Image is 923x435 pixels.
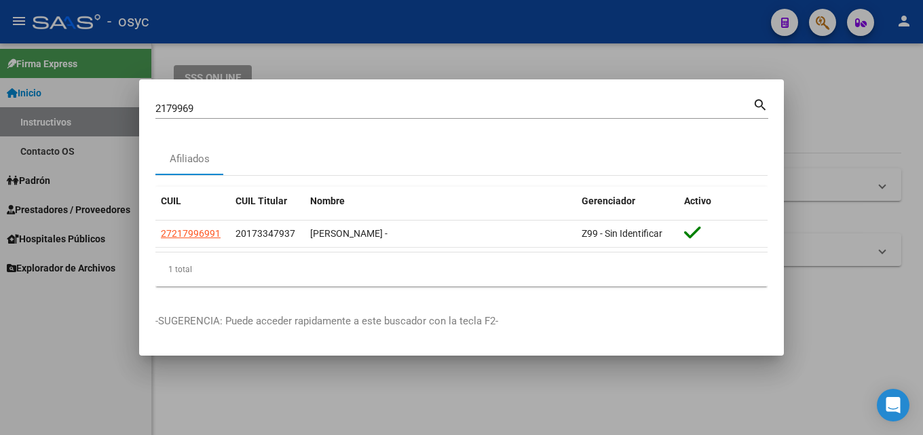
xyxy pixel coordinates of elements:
[236,195,287,206] span: CUIL Titular
[155,187,230,216] datatable-header-cell: CUIL
[310,226,571,242] div: [PERSON_NAME] -
[310,195,345,206] span: Nombre
[236,228,295,239] span: 20173347937
[170,151,210,167] div: Afiliados
[582,228,662,239] span: Z99 - Sin Identificar
[753,96,768,112] mat-icon: search
[155,314,768,329] p: -SUGERENCIA: Puede acceder rapidamente a este buscador con la tecla F2-
[305,187,576,216] datatable-header-cell: Nombre
[161,195,181,206] span: CUIL
[230,187,305,216] datatable-header-cell: CUIL Titular
[684,195,711,206] span: Activo
[161,228,221,239] span: 27217996991
[155,252,768,286] div: 1 total
[877,389,909,421] div: Open Intercom Messenger
[576,187,679,216] datatable-header-cell: Gerenciador
[679,187,768,216] datatable-header-cell: Activo
[582,195,635,206] span: Gerenciador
